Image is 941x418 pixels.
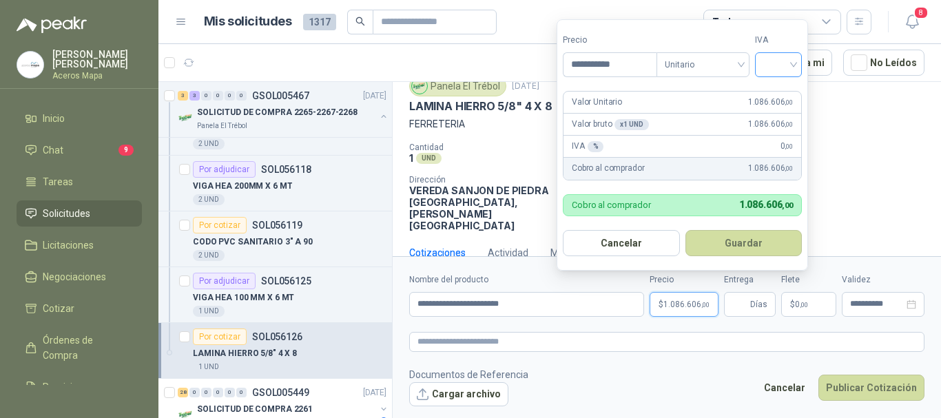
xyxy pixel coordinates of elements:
[236,388,247,397] div: 0
[785,98,793,106] span: ,00
[43,301,74,316] span: Cotizar
[785,121,793,128] span: ,00
[197,121,247,132] p: Panela El Trébol
[17,232,142,258] a: Licitaciones
[409,245,466,260] div: Cotizaciones
[225,388,235,397] div: 0
[409,152,413,164] p: 1
[43,269,106,284] span: Negociaciones
[750,293,767,316] span: Días
[650,273,718,286] label: Precio
[748,118,793,131] span: 1.086.606
[724,273,776,286] label: Entrega
[189,91,200,101] div: 3
[409,175,561,185] p: Dirección
[572,162,644,175] p: Cobro al comprador
[588,141,604,152] div: %
[213,91,223,101] div: 0
[189,388,200,397] div: 0
[201,91,211,101] div: 0
[43,206,90,221] span: Solicitudes
[363,386,386,399] p: [DATE]
[43,111,65,126] span: Inicio
[193,291,294,304] p: VIGA HEA 100 MM X 6 MT
[739,199,793,210] span: 1.086.606
[236,91,247,101] div: 0
[17,374,142,400] a: Remisiones
[785,143,793,150] span: ,00
[193,250,225,261] div: 2 UND
[650,292,718,317] p: $1.086.606,00
[178,87,389,132] a: 3 3 0 0 0 0 GSOL005467[DATE] Company LogoSOLICITUD DE COMPRA 2265-2267-2268Panela El Trébol
[193,194,225,205] div: 2 UND
[178,109,194,126] img: Company Logo
[748,96,793,109] span: 1.086.606
[261,276,311,286] p: SOL056125
[818,375,924,401] button: Publicar Cotización
[843,50,924,76] button: No Leídos
[800,301,808,309] span: ,00
[178,388,188,397] div: 28
[193,328,247,345] div: Por cotizar
[614,119,648,130] div: x 1 UND
[52,50,142,69] p: [PERSON_NAME] [PERSON_NAME]
[43,143,63,158] span: Chat
[782,201,793,210] span: ,00
[17,295,142,322] a: Cotizar
[17,105,142,132] a: Inicio
[43,238,94,253] span: Licitaciones
[201,388,211,397] div: 0
[748,162,793,175] span: 1.086.606
[409,273,644,286] label: Nombre del producto
[17,169,142,195] a: Tareas
[572,118,649,131] p: Valor bruto
[252,332,302,342] p: SOL056126
[712,14,741,30] div: Todas
[755,34,802,47] label: IVA
[17,327,142,368] a: Órdenes de Compra
[17,264,142,290] a: Negociaciones
[193,217,247,233] div: Por cotizar
[158,211,392,267] a: Por cotizarSOL056119CODO PVC SANITARIO 3" A 902 UND
[412,79,427,94] img: Company Logo
[43,379,94,395] span: Remisiones
[572,200,651,209] p: Cobro al comprador
[572,140,603,153] p: IVA
[416,153,442,164] div: UND
[842,273,924,286] label: Validez
[409,76,506,96] div: Panela El Trébol
[409,99,552,114] p: LAMINA HIERRO 5/8" 4 X 8
[409,116,924,132] p: FERRETERIA
[43,333,129,363] span: Órdenes de Compra
[563,230,680,256] button: Cancelar
[43,174,73,189] span: Tareas
[204,12,292,32] h1: Mis solicitudes
[252,91,309,101] p: GSOL005467
[355,17,365,26] span: search
[193,273,256,289] div: Por adjudicar
[685,230,803,256] button: Guardar
[261,165,311,174] p: SOL056118
[409,185,561,231] p: VEREDA SANJON DE PIEDRA [GEOGRAPHIC_DATA] , [PERSON_NAME][GEOGRAPHIC_DATA]
[409,143,590,152] p: Cantidad
[780,140,793,153] span: 0
[663,300,710,309] span: 1.086.606
[409,382,508,407] button: Cargar archivo
[193,236,313,249] p: CODO PVC SANITARIO 3" A 90
[900,10,924,34] button: 8
[790,300,795,309] span: $
[52,72,142,80] p: Aceros Mapa
[197,106,358,119] p: SOLICITUD DE COMPRA 2265-2267-2268
[17,52,43,78] img: Company Logo
[550,245,592,260] div: Mensajes
[158,267,392,323] a: Por adjudicarSOL056125VIGA HEA 100 MM X 6 MT1 UND
[785,165,793,172] span: ,00
[193,362,225,373] div: 1 UND
[795,300,808,309] span: 0
[756,375,813,401] button: Cancelar
[158,323,392,379] a: Por cotizarSOL056126LAMINA HIERRO 5/8" 4 X 81 UND
[213,388,223,397] div: 0
[193,306,225,317] div: 1 UND
[665,54,741,75] span: Unitario
[225,91,235,101] div: 0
